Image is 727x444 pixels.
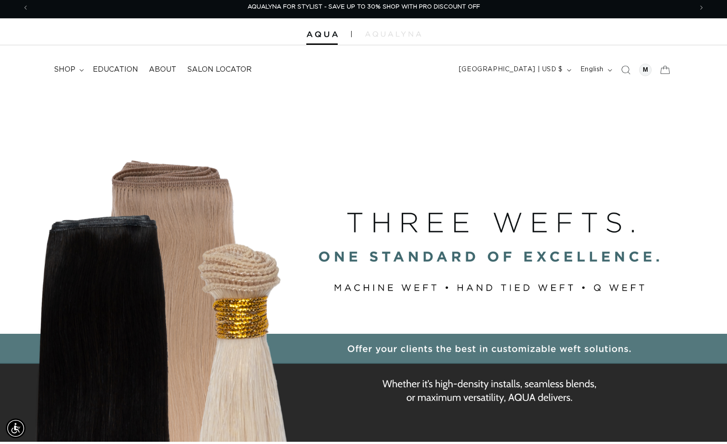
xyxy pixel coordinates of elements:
a: About [144,60,182,80]
img: Aqua Hair Extensions [306,31,338,38]
span: About [149,65,176,74]
span: shop [54,65,75,74]
div: Accessibility Menu [6,418,26,438]
summary: shop [48,60,87,80]
iframe: Chat Widget [682,401,727,444]
img: aqualyna.com [365,31,421,37]
span: AQUALYNA FOR STYLIST - SAVE UP TO 30% SHOP WITH PRO DISCOUNT OFF [248,4,480,10]
a: Salon Locator [182,60,257,80]
span: Salon Locator [187,65,252,74]
span: English [580,65,604,74]
button: English [575,61,616,78]
summary: Search [616,60,636,80]
span: Education [93,65,138,74]
button: [GEOGRAPHIC_DATA] | USD $ [453,61,575,78]
a: Education [87,60,144,80]
span: [GEOGRAPHIC_DATA] | USD $ [459,65,563,74]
